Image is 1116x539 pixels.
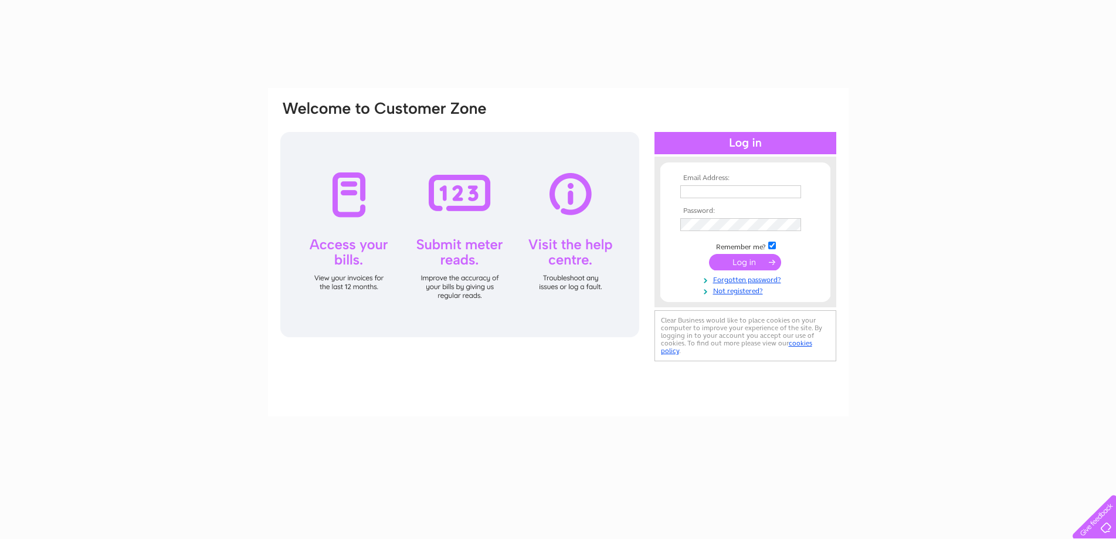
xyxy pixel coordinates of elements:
[661,339,812,355] a: cookies policy
[677,174,813,182] th: Email Address:
[680,284,813,296] a: Not registered?
[654,310,836,361] div: Clear Business would like to place cookies on your computer to improve your experience of the sit...
[677,240,813,252] td: Remember me?
[709,254,781,270] input: Submit
[680,273,813,284] a: Forgotten password?
[677,207,813,215] th: Password:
